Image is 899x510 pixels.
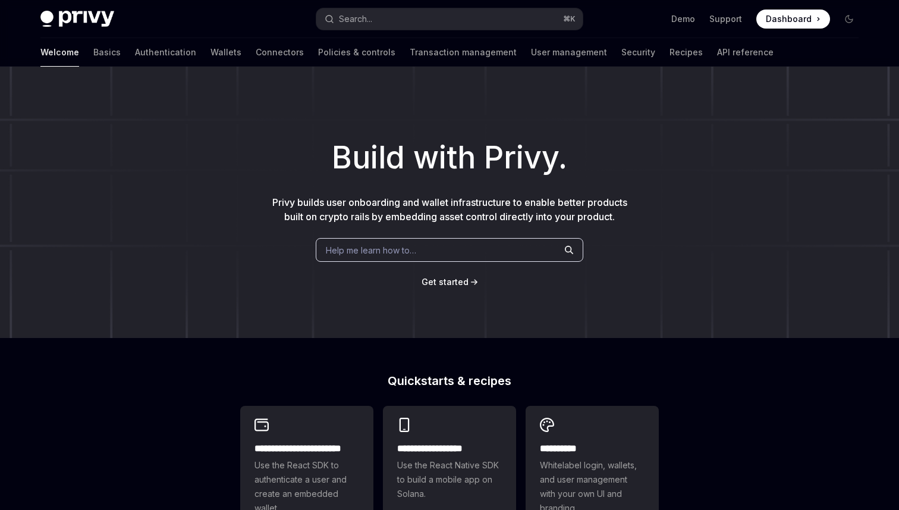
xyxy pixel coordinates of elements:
[339,12,372,26] div: Search...
[19,134,880,181] h1: Build with Privy.
[422,277,469,287] span: Get started
[410,38,517,67] a: Transaction management
[256,38,304,67] a: Connectors
[671,13,695,25] a: Demo
[531,38,607,67] a: User management
[840,10,859,29] button: Toggle dark mode
[717,38,774,67] a: API reference
[316,8,583,30] button: Search...⌘K
[766,13,812,25] span: Dashboard
[397,458,502,501] span: Use the React Native SDK to build a mobile app on Solana.
[210,38,241,67] a: Wallets
[240,375,659,387] h2: Quickstarts & recipes
[40,11,114,27] img: dark logo
[709,13,742,25] a: Support
[318,38,395,67] a: Policies & controls
[326,244,416,256] span: Help me learn how to…
[621,38,655,67] a: Security
[563,14,576,24] span: ⌘ K
[40,38,79,67] a: Welcome
[422,276,469,288] a: Get started
[756,10,830,29] a: Dashboard
[669,38,703,67] a: Recipes
[272,196,627,223] span: Privy builds user onboarding and wallet infrastructure to enable better products built on crypto ...
[135,38,196,67] a: Authentication
[93,38,121,67] a: Basics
